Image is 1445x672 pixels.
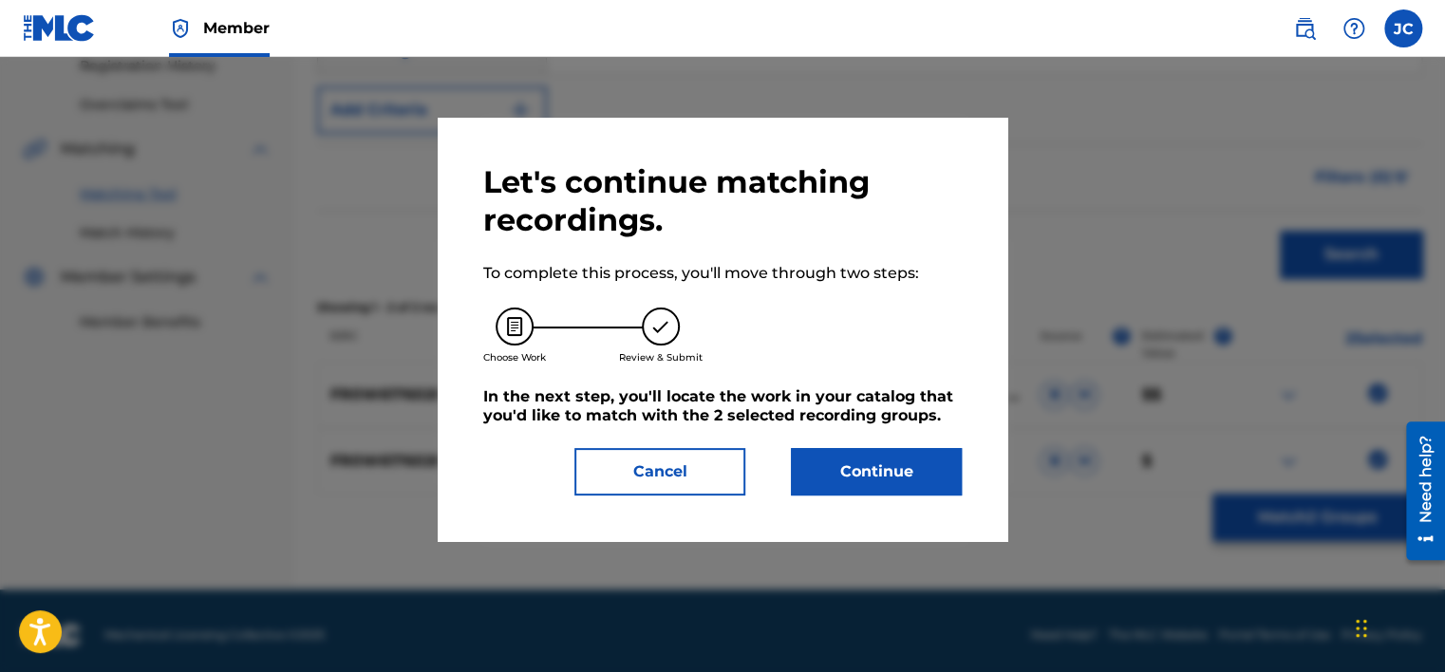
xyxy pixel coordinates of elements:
[169,17,192,40] img: Top Rightsholder
[483,262,962,285] p: To complete this process, you'll move through two steps:
[619,350,703,364] p: Review & Submit
[1392,415,1445,568] iframe: Resource Center
[203,17,270,39] span: Member
[1285,9,1323,47] a: Public Search
[1342,17,1365,40] img: help
[23,14,96,42] img: MLC Logo
[1335,9,1373,47] div: Help
[496,308,534,345] img: 26af456c4569493f7445.svg
[1356,600,1367,657] div: Drag
[1350,581,1445,672] iframe: Chat Widget
[574,448,745,495] button: Cancel
[642,308,680,345] img: 173f8e8b57e69610e344.svg
[1384,9,1422,47] div: User Menu
[483,350,546,364] p: Choose Work
[791,448,962,495] button: Continue
[483,387,962,425] h5: In the next step, you'll locate the work in your catalog that you'd like to match with the 2 sele...
[1293,17,1316,40] img: search
[483,163,962,239] h2: Let's continue matching recordings.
